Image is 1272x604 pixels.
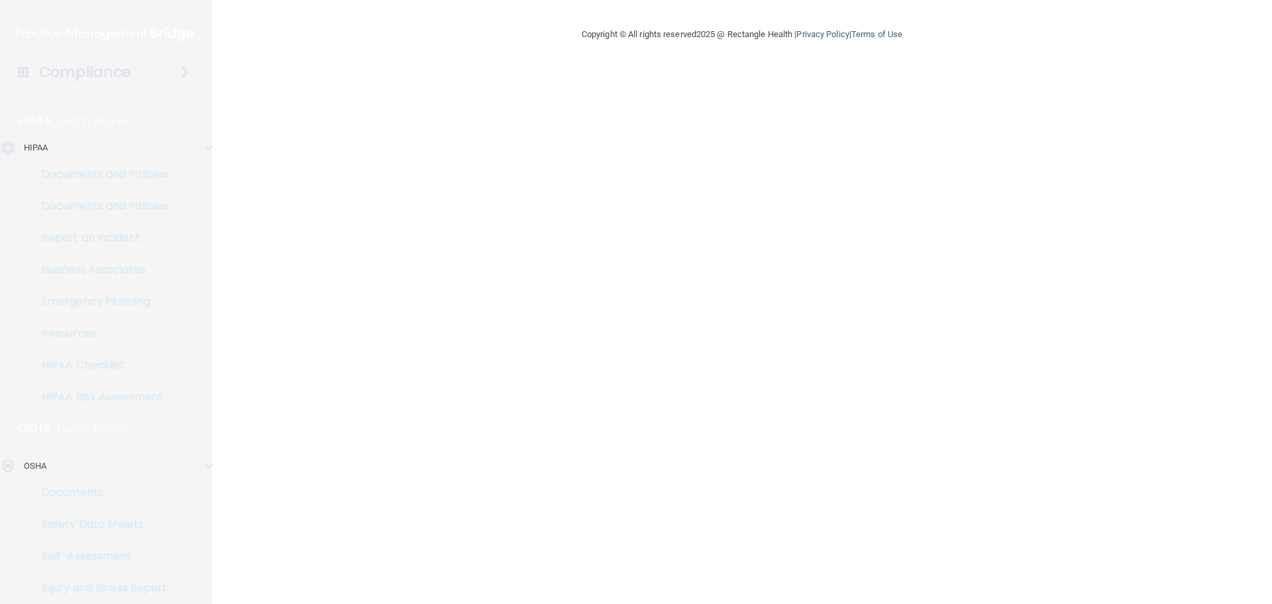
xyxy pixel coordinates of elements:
p: Safety Data Sheets [9,518,189,531]
p: Resources [9,327,189,340]
p: Documents [9,486,189,499]
p: HIPAA Risk Assessment [9,391,189,404]
a: Terms of Use [851,29,902,39]
p: Injury and Illness Report [9,581,189,595]
p: HIPAA [18,113,52,129]
p: Self-Assessment [9,550,189,563]
p: OSHA [24,458,46,474]
p: Business Associates [9,263,189,276]
div: Copyright © All rights reserved 2025 @ Rectangle Health | | [500,13,984,56]
h4: Compliance [39,63,131,82]
p: Documents and Policies [9,200,189,213]
p: Emergency Planning [9,295,189,308]
img: PMB logo [16,21,196,47]
a: Privacy Policy [796,29,849,39]
p: Report an Incident [9,231,189,245]
p: HIPAA [24,140,48,156]
p: Documents and Policies [9,168,189,181]
p: OSHA [18,421,51,437]
p: HIPAA Checklist [9,359,189,372]
p: Learn More! [58,421,128,437]
p: Learn More! [58,113,129,129]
